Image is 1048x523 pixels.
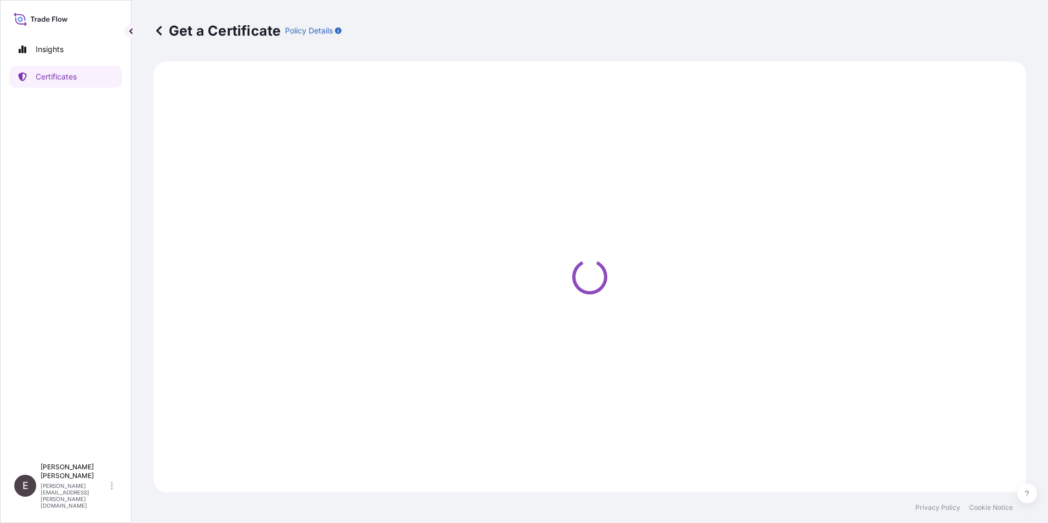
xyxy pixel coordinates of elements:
a: Insights [9,38,122,60]
p: Get a Certificate [153,22,281,39]
p: [PERSON_NAME][EMAIL_ADDRESS][PERSON_NAME][DOMAIN_NAME] [41,482,109,509]
p: Certificates [36,71,77,82]
a: Privacy Policy [915,503,960,512]
span: E [22,480,29,491]
div: Loading [160,68,1019,486]
a: Cookie Notice [969,503,1013,512]
a: Certificates [9,66,122,88]
p: Insights [36,44,64,55]
p: [PERSON_NAME] [PERSON_NAME] [41,463,109,480]
p: Policy Details [285,25,333,36]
